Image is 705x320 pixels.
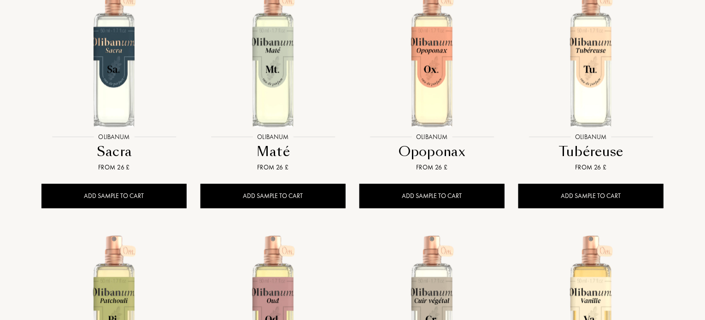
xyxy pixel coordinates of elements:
div: From 26 £ [204,163,342,172]
div: From 26 £ [363,163,501,172]
div: Add sample to cart [518,184,664,208]
div: Add sample to cart [41,184,187,208]
div: Add sample to cart [359,184,505,208]
div: Add sample to cart [200,184,346,208]
div: From 26 £ [522,163,660,172]
div: From 26 £ [45,163,183,172]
